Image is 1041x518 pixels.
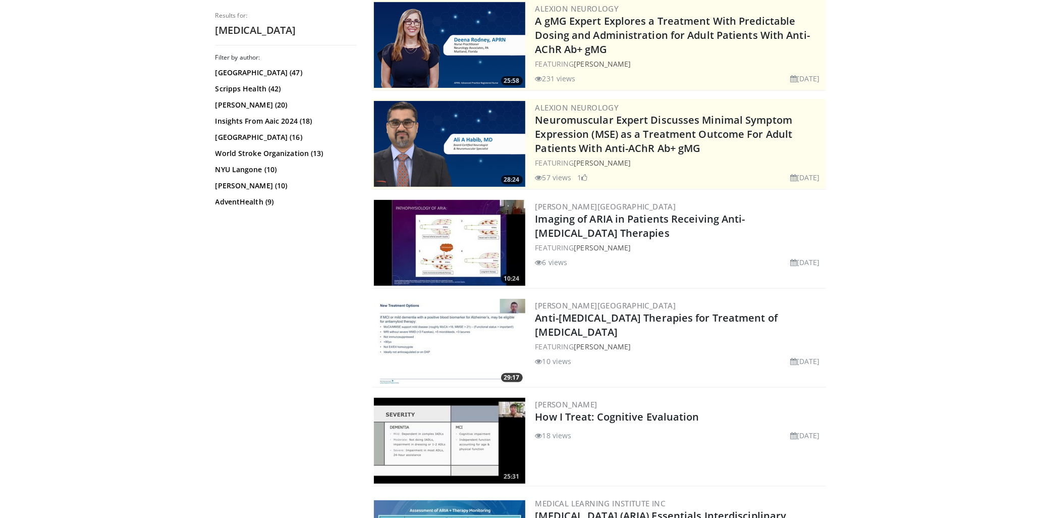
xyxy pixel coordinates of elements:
[535,300,676,310] a: [PERSON_NAME][GEOGRAPHIC_DATA]
[374,200,525,286] a: 10:24
[535,73,576,84] li: 231 views
[501,175,523,184] span: 28:24
[535,59,824,69] div: FEATURING
[535,356,572,367] li: 10 views
[574,59,631,69] a: [PERSON_NAME]
[535,212,745,240] a: Imaging of ARIA in Patients Receiving Anti-[MEDICAL_DATA] Therapies
[574,243,631,252] a: [PERSON_NAME]
[215,148,354,159] a: World Stroke Organization (13)
[374,101,525,187] a: 28:24
[501,76,523,85] span: 25:58
[535,242,824,253] div: FEATURING
[215,24,357,37] h2: [MEDICAL_DATA]
[501,373,523,382] span: 29:17
[215,12,357,20] p: Results for:
[535,158,824,168] div: FEATURING
[215,68,354,78] a: [GEOGRAPHIC_DATA] (47)
[215,116,354,126] a: Insights From Aaic 2024 (18)
[535,341,824,352] div: FEATURING
[790,73,820,84] li: [DATE]
[535,4,619,14] a: Alexion Neurology
[374,200,525,286] img: ec24cc84-afd8-4242-95d3-2a9b3be9f549.300x170_q85_crop-smart_upscale.jpg
[215,54,357,62] h3: Filter by author:
[535,201,676,212] a: [PERSON_NAME][GEOGRAPHIC_DATA]
[790,172,820,183] li: [DATE]
[535,430,572,441] li: 18 views
[535,498,666,508] a: Medical Learning Institute Inc
[790,257,820,268] li: [DATE]
[374,398,525,484] a: 25:31
[535,14,810,56] a: A gMG Expert Explores a Treatment With Predictable Dosing and Administration for Adult Patients W...
[215,181,354,191] a: [PERSON_NAME] (10)
[574,342,631,351] a: [PERSON_NAME]
[374,398,525,484] img: 269b5160-a248-4c57-b416-c7ede6b51d7e.300x170_q85_crop-smart_upscale.jpg
[374,299,525,385] img: cffd87f4-2630-4347-84ff-fdfe5af9b333.300x170_q85_crop-smart_upscale.jpg
[501,472,523,481] span: 25:31
[215,197,354,207] a: AdventHealth (9)
[535,399,597,409] a: [PERSON_NAME]
[535,102,619,113] a: Alexion Neurology
[535,311,778,339] a: Anti-[MEDICAL_DATA] Therapies for Treatment of [MEDICAL_DATA]
[535,113,793,155] a: Neuromuscular Expert Discusses Minimal Symptom Expression (MSE) as a Treatment Outcome For Adult ...
[215,132,354,142] a: [GEOGRAPHIC_DATA] (16)
[374,101,525,187] img: c0eaf111-846b-48a5-9ed5-8ae6b43f30ea.png.300x170_q85_crop-smart_upscale.png
[374,2,525,88] img: 55ef5a72-a204-42b0-ba67-a2f597bcfd60.png.300x170_q85_crop-smart_upscale.png
[215,165,354,175] a: NYU Langone (10)
[535,410,699,424] a: How I Treat: Cognitive Evaluation
[535,257,568,268] li: 6 views
[574,158,631,168] a: [PERSON_NAME]
[374,2,525,88] a: 25:58
[501,274,523,283] span: 10:24
[215,84,354,94] a: Scripps Health (42)
[374,299,525,385] a: 29:17
[535,172,572,183] li: 57 views
[790,356,820,367] li: [DATE]
[790,430,820,441] li: [DATE]
[578,172,588,183] li: 1
[215,100,354,110] a: [PERSON_NAME] (20)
